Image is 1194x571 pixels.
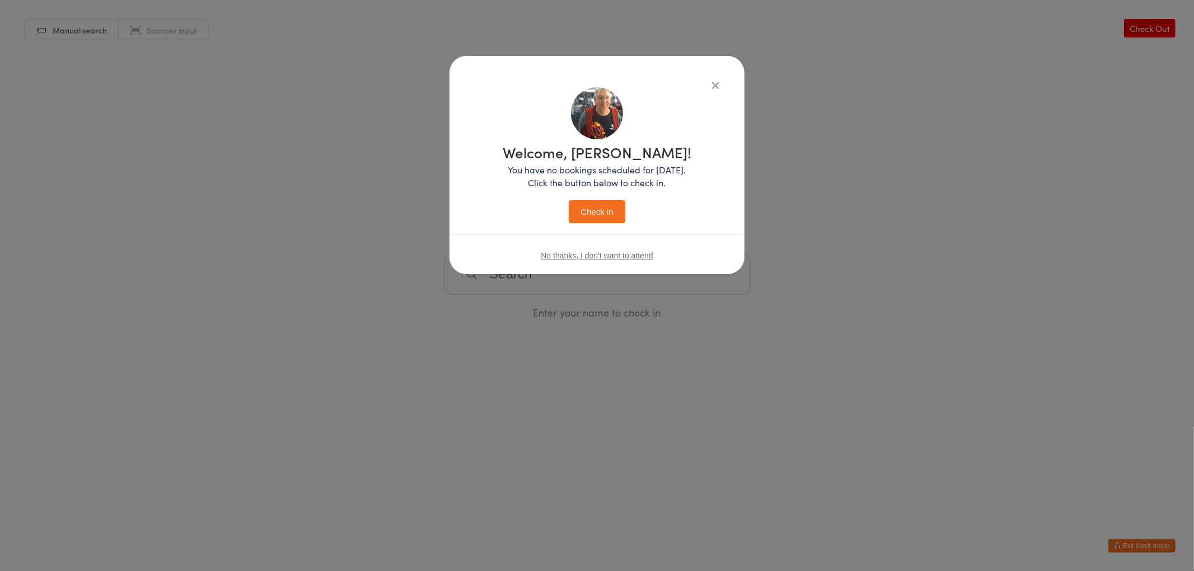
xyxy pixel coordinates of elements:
h1: Welcome, [PERSON_NAME]! [503,145,691,159]
button: No thanks, I don't want to attend [541,251,653,260]
button: Check in [569,200,625,223]
img: image1753410906.png [571,87,623,139]
p: You have no bookings scheduled for [DATE]. Click the button below to check in. [503,163,691,189]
